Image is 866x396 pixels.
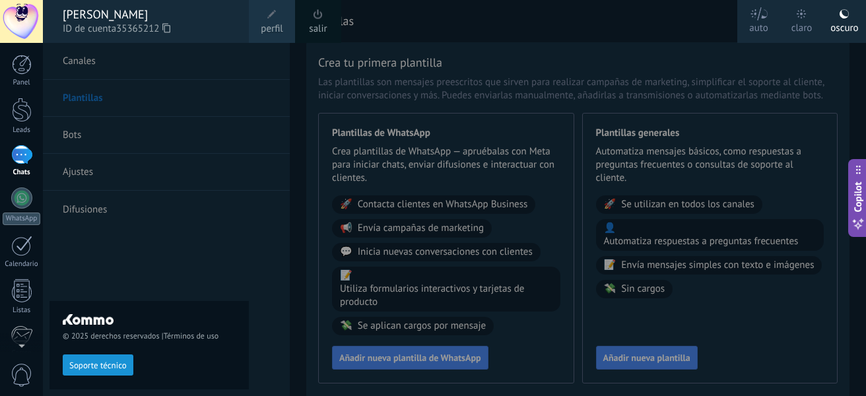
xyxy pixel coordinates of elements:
div: Panel [3,79,41,87]
a: Términos de uso [164,331,218,341]
div: auto [749,9,768,43]
a: Soporte técnico [63,360,133,370]
span: Soporte técnico [69,361,127,370]
div: Chats [3,168,41,177]
div: Calendario [3,260,41,269]
span: perfil [261,22,283,36]
button: Soporte técnico [63,354,133,376]
div: [PERSON_NAME] [63,7,236,22]
div: WhatsApp [3,213,40,225]
a: salir [309,22,327,36]
span: ID de cuenta [63,22,236,36]
span: Copilot [851,182,865,213]
div: Leads [3,126,41,135]
div: claro [791,9,813,43]
div: oscuro [830,9,858,43]
span: © 2025 derechos reservados | [63,331,236,341]
span: 35365212 [116,22,170,36]
div: Listas [3,306,41,315]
